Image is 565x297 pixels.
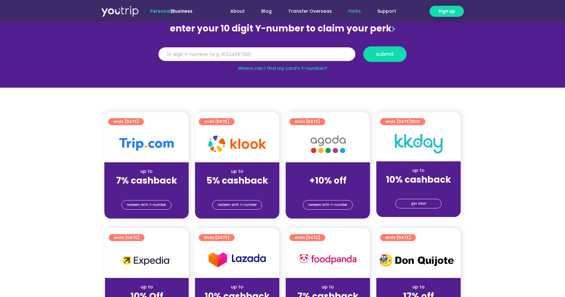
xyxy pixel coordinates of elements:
a: ends [DATE]2025 [380,118,425,125]
a: Sign up [429,6,464,17]
div: (for stays only) [381,186,456,192]
form: Y Number [158,46,407,67]
a: Perks [340,5,369,17]
div: (for stays only) [291,186,365,193]
span: redeem with Y-number [308,200,347,209]
div: (for stays only) [109,186,184,193]
nav: Menu [210,5,404,17]
span: submit [376,52,394,57]
strong: +10% off [309,174,346,187]
a: Business [172,8,192,14]
span: ends [DATE] [204,118,229,125]
input: 10 digit Y-number (e.g. 8123456789) [158,47,355,61]
a: ends [DATE] [380,234,416,241]
a: About [222,5,253,17]
span: up to [322,168,334,174]
a: ends [DATE] [109,234,144,241]
div: up to [109,168,184,175]
span: ends [DATE] [385,118,420,125]
a: Transfer Overseas [280,5,340,17]
span: 2025 [411,119,420,124]
a: ends [DATE] [289,118,325,125]
a: redeem with Y-number [303,200,353,210]
strong: 7% cashback [116,174,177,187]
span: ends [DATE] [113,118,139,125]
div: (for stays only) [200,186,274,193]
span: redeem with Y-number [218,200,257,209]
span: ends [DATE] [114,234,139,241]
span: ends [DATE] [295,118,320,125]
div: enter your 10 digit Y-number to claim your perk [155,20,410,37]
a: Blog [253,5,280,17]
a: redeem with Y-number [212,200,262,210]
a: get deal [395,199,442,208]
div: up to [110,284,184,290]
span: redeem with Y-number [127,200,166,209]
div: up to [291,284,365,290]
span: Personal [150,8,171,14]
a: redeem with Y-number [122,200,171,210]
span: ends [DATE] [204,234,229,241]
strong: 5% cashback [206,174,268,187]
span: get deal [411,199,426,208]
span: | [150,8,192,14]
div: up to [200,284,274,290]
span: ends [DATE] [295,234,320,241]
a: Support [369,5,404,17]
span: Sign up [438,8,455,15]
div: up to [200,168,274,175]
a: Where can I find my card’s Y-number? [238,65,327,71]
div: up to [381,284,456,290]
a: ends [DATE] [289,234,325,241]
span: ends [DATE] [385,234,411,241]
a: ends [DATE] [108,118,144,125]
a: ends [DATE] [199,118,234,125]
button: submit [363,46,407,62]
a: ends [DATE] [199,234,234,241]
strong: 10% cashback [386,173,451,186]
div: up to [381,167,456,174]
